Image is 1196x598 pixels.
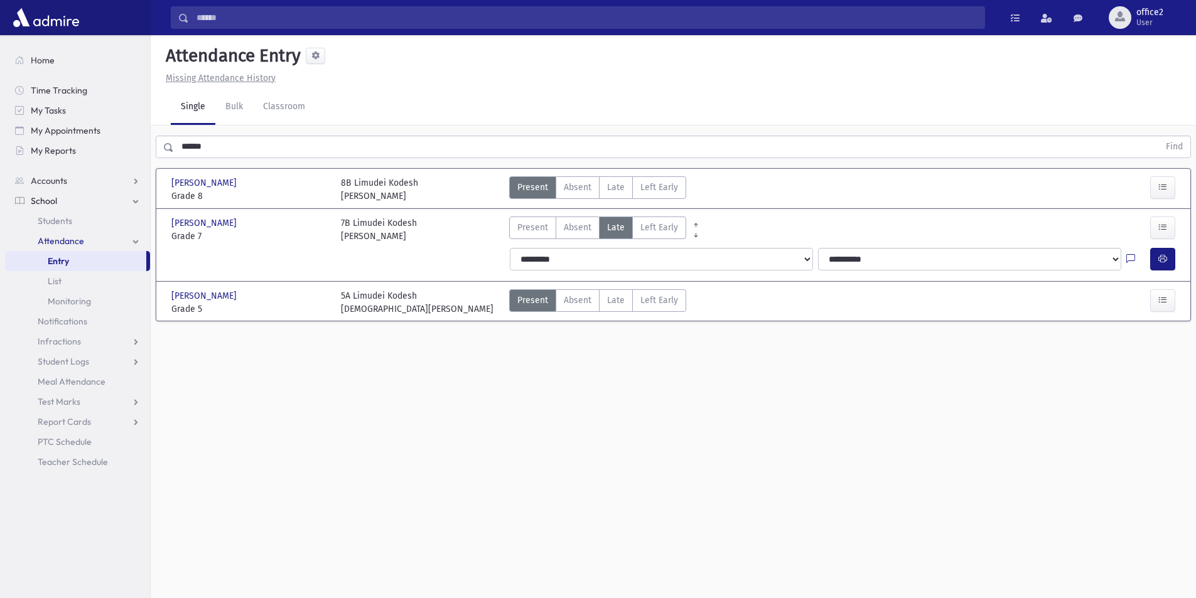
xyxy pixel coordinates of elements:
[31,105,66,116] span: My Tasks
[5,291,150,311] a: Monitoring
[509,216,686,243] div: AttTypes
[509,289,686,316] div: AttTypes
[640,294,678,307] span: Left Early
[517,294,548,307] span: Present
[48,255,69,267] span: Entry
[161,73,276,83] a: Missing Attendance History
[640,181,678,194] span: Left Early
[1136,8,1163,18] span: office2
[166,73,276,83] u: Missing Attendance History
[38,235,84,247] span: Attendance
[5,251,146,271] a: Entry
[31,145,76,156] span: My Reports
[38,456,108,467] span: Teacher Schedule
[607,294,625,307] span: Late
[171,216,239,230] span: [PERSON_NAME]
[5,331,150,351] a: Infractions
[1158,136,1190,158] button: Find
[640,221,678,234] span: Left Early
[341,176,418,203] div: 8B Limudei Kodesh [PERSON_NAME]
[38,356,89,367] span: Student Logs
[38,416,91,427] span: Report Cards
[171,289,239,302] span: [PERSON_NAME]
[5,171,150,191] a: Accounts
[31,125,100,136] span: My Appointments
[5,392,150,412] a: Test Marks
[564,181,591,194] span: Absent
[48,275,62,287] span: List
[171,230,328,243] span: Grade 7
[5,120,150,141] a: My Appointments
[564,221,591,234] span: Absent
[5,231,150,251] a: Attendance
[171,90,215,125] a: Single
[5,100,150,120] a: My Tasks
[5,191,150,211] a: School
[189,6,984,29] input: Search
[5,452,150,472] a: Teacher Schedule
[517,181,548,194] span: Present
[171,176,239,190] span: [PERSON_NAME]
[38,436,92,447] span: PTC Schedule
[607,221,625,234] span: Late
[5,311,150,331] a: Notifications
[215,90,253,125] a: Bulk
[5,80,150,100] a: Time Tracking
[31,175,67,186] span: Accounts
[38,376,105,387] span: Meal Attendance
[38,316,87,327] span: Notifications
[341,216,417,243] div: 7B Limudei Kodesh [PERSON_NAME]
[31,85,87,96] span: Time Tracking
[48,296,91,307] span: Monitoring
[1136,18,1163,28] span: User
[5,50,150,70] a: Home
[38,336,81,347] span: Infractions
[5,351,150,371] a: Student Logs
[564,294,591,307] span: Absent
[38,396,80,407] span: Test Marks
[31,55,55,66] span: Home
[5,432,150,452] a: PTC Schedule
[31,195,57,206] span: School
[5,371,150,392] a: Meal Attendance
[509,176,686,203] div: AttTypes
[171,190,328,203] span: Grade 8
[10,5,82,30] img: AdmirePro
[253,90,315,125] a: Classroom
[5,141,150,161] a: My Reports
[38,215,72,227] span: Students
[5,412,150,432] a: Report Cards
[161,45,301,67] h5: Attendance Entry
[171,302,328,316] span: Grade 5
[5,211,150,231] a: Students
[517,221,548,234] span: Present
[607,181,625,194] span: Late
[341,289,493,316] div: 5A Limudei Kodesh [DEMOGRAPHIC_DATA][PERSON_NAME]
[5,271,150,291] a: List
